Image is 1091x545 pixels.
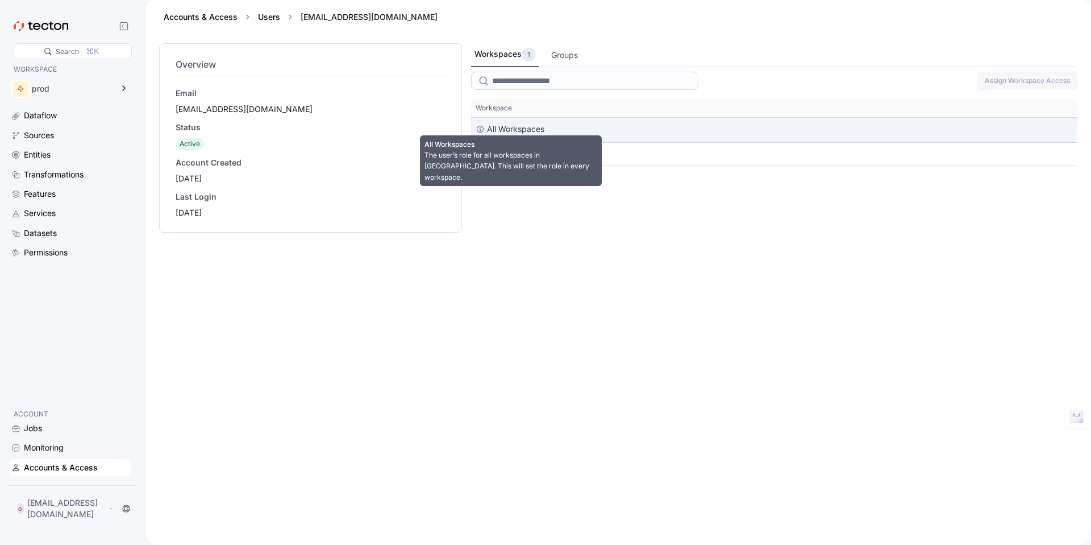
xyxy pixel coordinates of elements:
[56,46,79,57] div: Search
[24,148,51,161] div: Entities
[9,127,131,144] a: Sources
[9,420,131,437] a: Jobs
[14,408,126,420] p: ACCOUNT
[9,185,131,203] a: Features
[476,104,512,113] span: Workspace
[985,72,1070,89] span: Assign Workspace Access
[977,72,1077,90] button: Assign Workspace Access
[176,157,445,168] div: Account Created
[164,12,238,22] a: Accounts & Access
[9,205,131,222] a: Services
[296,11,442,23] div: [EMAIL_ADDRESS][DOMAIN_NAME]
[176,207,445,218] div: [DATE]
[180,139,200,148] span: Active
[24,207,56,220] div: Services
[176,104,445,115] div: [EMAIL_ADDRESS][DOMAIN_NAME]
[27,497,106,520] p: [EMAIL_ADDRESS][DOMAIN_NAME]
[9,459,131,476] a: Accounts & Access
[32,85,113,93] div: prod
[176,88,445,99] div: Email
[24,461,98,474] div: Accounts & Access
[14,43,132,59] div: Search⌘K
[471,143,1077,166] div: prod
[527,49,530,60] p: 1
[14,64,126,75] p: WORKSPACE
[24,246,68,259] div: Permissions
[9,439,131,456] a: Monitoring
[24,441,64,454] div: Monitoring
[24,227,57,240] div: Datasets
[176,191,445,203] div: Last Login
[16,502,25,515] div: G
[24,168,84,181] div: Transformations
[487,122,544,136] div: All Workspaces
[176,122,445,133] div: Status
[24,109,57,122] div: Dataflow
[9,244,131,261] a: Permissions
[9,107,131,124] a: Dataflow
[551,49,578,61] div: Groups
[24,188,56,200] div: Features
[24,422,42,435] div: Jobs
[176,57,445,71] h4: Overview
[9,146,131,163] a: Entities
[9,166,131,183] a: Transformations
[9,225,131,242] a: Datasets
[86,45,99,57] div: ⌘K
[258,12,280,22] a: Users
[24,129,54,142] div: Sources
[474,48,535,61] div: Workspaces
[176,173,445,184] div: [DATE]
